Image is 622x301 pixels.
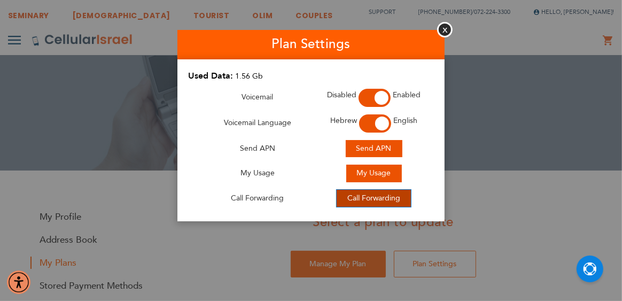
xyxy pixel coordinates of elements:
[356,143,392,153] span: Send APN
[188,161,327,186] td: My Usage
[393,115,417,126] span: English
[188,136,327,161] td: Send APN
[346,165,402,182] button: My Usage
[235,71,263,81] span: 1.56 Gb
[337,190,411,207] button: Call Forwarding
[393,90,421,100] span: Enabled
[188,186,327,211] td: Call Forwarding
[346,140,402,158] button: Send APN
[188,70,233,82] label: Used Data:
[188,85,327,111] td: Voicemail
[330,115,357,126] span: Hebrew
[7,271,30,294] div: Accessibility Menu
[357,168,391,178] span: My Usage
[177,30,445,59] h1: Plan Settings
[327,90,356,100] span: Disabled
[188,111,327,136] td: Voicemail Language
[347,193,400,203] span: Call Forwarding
